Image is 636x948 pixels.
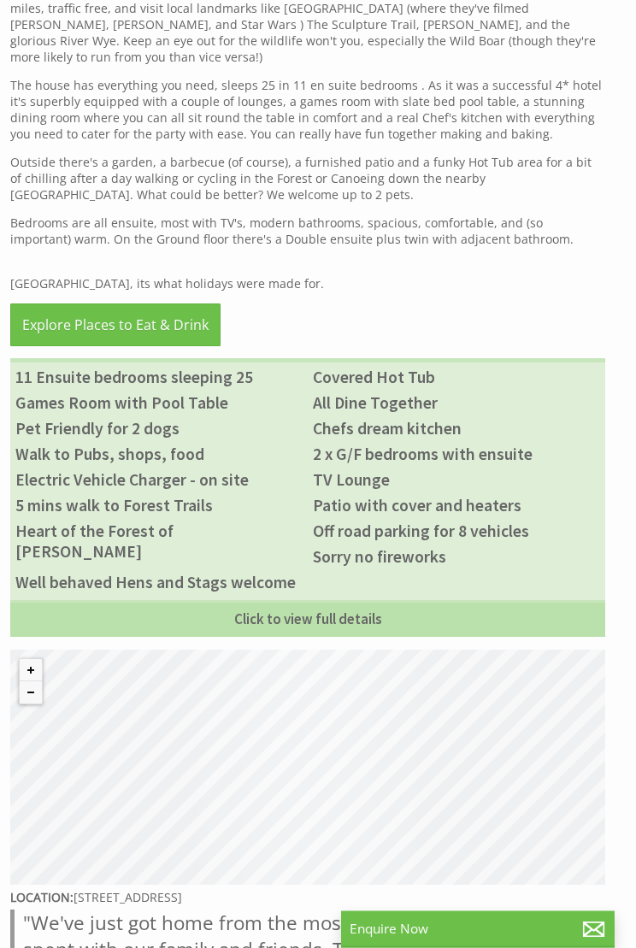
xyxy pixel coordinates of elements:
li: 2 x G/F bedrooms with ensuite [308,442,605,468]
a: Click to view full details [10,601,605,638]
li: Games Room with Pool Table [10,391,308,416]
button: Zoom in [20,660,42,682]
li: All Dine Together [308,391,605,416]
li: Well behaved Hens and Stags welcome [10,570,308,596]
p: [GEOGRAPHIC_DATA], its what holidays were made for. [10,260,605,292]
button: Zoom out [20,682,42,704]
li: Electric Vehicle Charger - on site [10,468,308,493]
p: Enquire Now [350,920,606,938]
li: 11 Ensuite bedrooms sleeping 25 [10,365,308,391]
li: Sorry no fireworks [308,545,605,570]
li: Pet Friendly for 2 dogs [10,416,308,442]
li: Patio with cover and heaters [308,493,605,519]
p: [STREET_ADDRESS] [10,886,605,910]
li: Walk to Pubs, shops, food [10,442,308,468]
a: Explore Places to Eat & Drink [10,304,221,347]
li: TV Lounge [308,468,605,493]
li: 5 mins walk to Forest Trails [10,493,308,519]
strong: Location: [10,890,74,906]
p: Outside there's a garden, a barbecue (of course), a furnished patio and a funky Hot Tub area for ... [10,155,605,203]
canvas: Map [10,651,605,886]
p: Bedrooms are all ensuite, most with TV's, modern bathrooms, spacious, comfortable, and (so import... [10,215,605,248]
p: The house has everything you need, sleeps 25 in 11 en suite bedrooms . As it was a successful 4* ... [10,78,605,143]
li: Heart of the Forest of [PERSON_NAME] [10,519,308,565]
li: Chefs dream kitchen [308,416,605,442]
li: Covered Hot Tub [308,365,605,391]
li: Off road parking for 8 vehicles [308,519,605,545]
